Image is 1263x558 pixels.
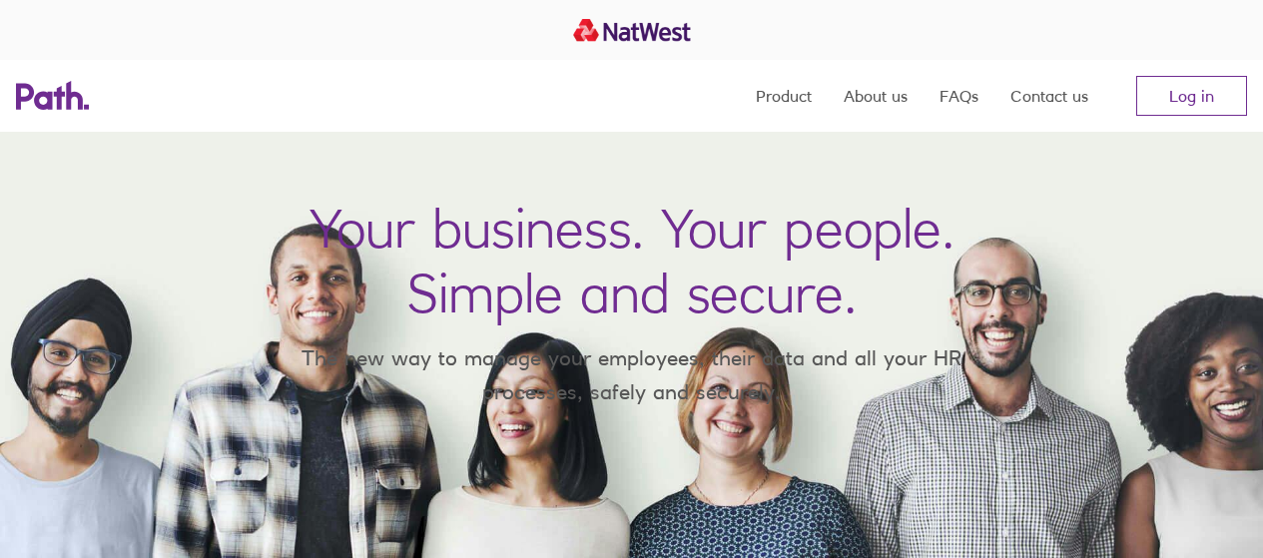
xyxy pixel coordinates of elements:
[310,196,954,325] h1: Your business. Your people. Simple and secure.
[756,60,812,132] a: Product
[1136,76,1247,116] a: Log in
[844,60,908,132] a: About us
[273,341,991,408] p: The new way to manage your employees, their data and all your HR processes, safely and securely.
[940,60,978,132] a: FAQs
[1010,60,1088,132] a: Contact us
